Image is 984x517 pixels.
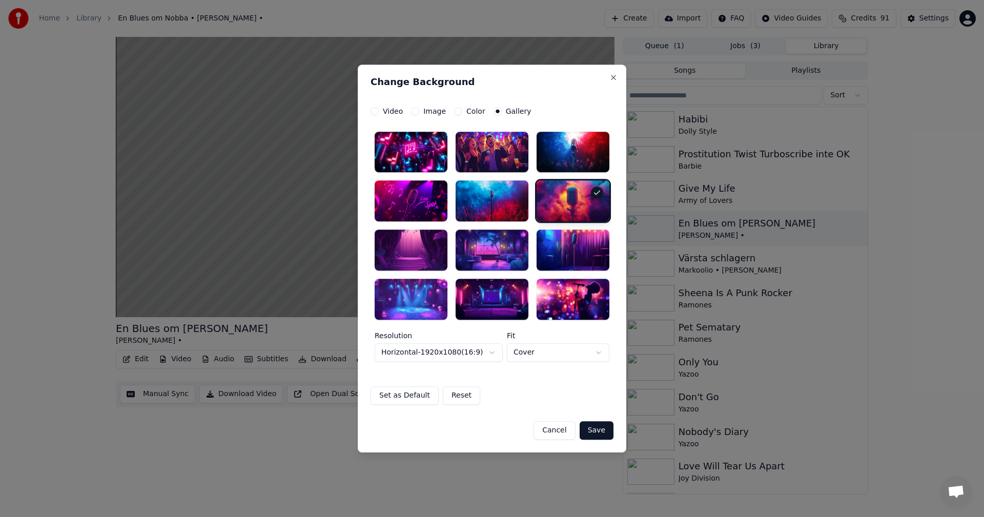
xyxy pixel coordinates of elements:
button: Save [580,421,613,440]
label: Image [423,108,446,115]
button: Reset [443,386,480,405]
button: Cancel [534,421,575,440]
label: Gallery [506,108,531,115]
label: Video [383,108,403,115]
label: Fit [507,332,609,339]
button: Set as Default [371,386,439,405]
h2: Change Background [371,77,613,87]
label: Color [466,108,485,115]
label: Resolution [375,332,503,339]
